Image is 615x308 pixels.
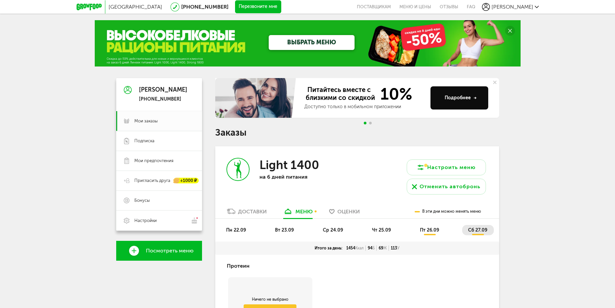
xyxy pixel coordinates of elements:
[134,198,150,203] span: Бонусы
[223,208,270,218] a: Доставки
[116,210,202,231] a: Настройки
[383,246,387,250] span: Ж
[269,35,355,50] a: ВЫБРАТЬ МЕНЮ
[238,208,267,215] div: Доставки
[139,87,187,93] div: [PERSON_NAME]
[355,246,364,250] span: Ккал
[244,297,296,302] div: Ничего не выбрано
[134,178,170,184] span: Пригласить друга
[295,208,313,215] div: меню
[116,131,202,151] a: Подписка
[215,128,499,137] h1: Заказы
[116,151,202,171] a: Мои предпочтения
[337,208,360,215] span: Оценки
[377,245,389,251] div: 69
[344,245,366,251] div: 1454
[323,227,343,233] span: ср 24.09
[134,218,157,224] span: Настройки
[415,205,481,218] div: В эти дни можно менять меню
[215,78,298,118] img: family-banner.579af9d.jpg
[304,104,425,110] div: Доступно только в мобильном приложении
[139,96,187,102] div: [PHONE_NUMBER]
[116,111,202,131] a: Мои заказы
[134,138,154,144] span: Подписка
[134,158,173,164] span: Мои предпочтения
[146,248,193,254] span: Посмотреть меню
[226,227,246,233] span: пн 22.09
[134,118,158,124] span: Мои заказы
[407,159,486,175] button: Настроить меню
[304,86,376,102] span: Питайтесь вместе с близкими со скидкой
[116,171,202,191] a: Пригласить друга +1000 ₽
[366,245,377,251] div: 94
[116,191,202,210] a: Бонусы
[407,179,486,195] button: Отменить автобронь
[376,86,412,102] span: 10%
[420,227,439,233] span: пт 26.09
[174,178,199,184] div: +1000 ₽
[326,208,363,218] a: Оценки
[116,241,202,261] a: Посмотреть меню
[109,4,162,10] span: [GEOGRAPHIC_DATA]
[181,4,228,10] a: [PHONE_NUMBER]
[364,122,366,124] span: Go to slide 1
[275,227,294,233] span: вт 23.09
[259,158,319,172] h3: Light 1400
[369,122,372,124] span: Go to slide 2
[389,245,401,251] div: 113
[372,227,391,233] span: чт 25.09
[235,0,281,14] button: Перезвоните мне
[468,227,487,233] span: сб 27.09
[227,260,250,272] h4: Протеин
[397,246,399,250] span: У
[445,95,477,101] div: Подробнее
[420,183,480,191] div: Отменить автобронь
[492,4,533,10] span: [PERSON_NAME]
[313,245,344,251] div: Итого за день:
[280,208,316,218] a: меню
[430,86,488,110] button: Подробнее
[372,246,375,250] span: Б
[259,174,345,180] p: на 6 дней питания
